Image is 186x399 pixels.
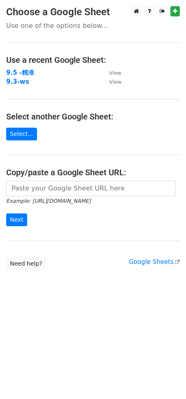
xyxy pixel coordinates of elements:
p: Use one of the options below... [6,21,180,30]
h4: Select another Google Sheet: [6,112,180,122]
a: 9.5 -精准 [6,69,34,76]
input: Next [6,213,27,226]
a: Google Sheets [129,258,180,266]
input: Paste your Google Sheet URL here [6,181,176,196]
a: View [101,69,121,76]
small: View [109,79,121,85]
h4: Copy/paste a Google Sheet URL: [6,167,180,177]
h3: Choose a Google Sheet [6,6,180,18]
a: 9.3-ws [6,78,29,85]
a: View [101,78,121,85]
h4: Use a recent Google Sheet: [6,55,180,65]
small: View [109,70,121,76]
a: Need help? [6,257,46,270]
a: Select... [6,128,37,140]
small: Example: [URL][DOMAIN_NAME] [6,198,91,204]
